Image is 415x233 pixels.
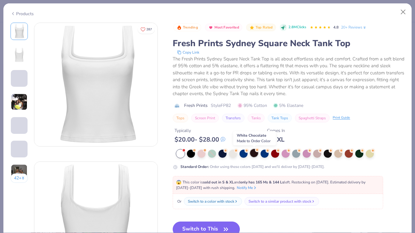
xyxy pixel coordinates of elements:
[180,164,209,169] strong: Standard Order :
[175,136,225,143] div: $ 20.00 - $ 28.00
[233,131,276,145] div: White Chocolate
[240,180,284,185] strong: only has 165 Ms & 144 Ls
[205,24,242,32] button: Badge Button
[173,103,181,108] img: brand logo
[34,23,158,146] img: Front
[173,55,404,97] div: The Fresh Prints Sydney Square Neck Tank Top is all about effortless style and comfort. Crafted f...
[180,164,325,169] div: Order using these colors [DATE] and we'll deliver by [DATE]-[DATE].
[273,102,303,109] span: 5% Elastane
[173,114,188,122] button: Tops
[11,157,12,174] img: User generated content
[138,25,155,34] button: Like
[237,185,257,191] button: Notify Me
[176,179,181,185] span: 😱
[267,127,285,134] div: Comes In
[188,199,234,204] div: Switch to a color with stock
[11,94,28,110] img: User generated content
[12,47,27,62] img: Back
[246,24,276,32] button: Badge Button
[310,23,331,33] div: 4.8 Stars
[11,174,28,183] button: 42+
[203,180,234,185] strong: sold out in S & XL
[211,102,231,109] span: Style FP82
[341,24,367,30] a: 20+ Reviews
[244,197,319,206] button: Switch to a similar product with stock
[214,26,239,29] span: Most Favorited
[237,138,270,143] span: Made to Order Color
[249,25,254,30] img: Top Rated sort
[222,114,244,122] button: Transfers
[238,102,267,109] span: 95% Cotton
[268,114,292,122] button: Tank Tops
[397,6,409,18] button: Close
[176,199,181,204] span: Or
[175,49,201,55] button: copy to clipboard
[295,114,330,122] button: Spaghetti Straps
[146,28,152,31] span: 287
[333,25,339,30] span: 4.8
[11,134,12,151] img: User generated content
[11,87,12,103] img: User generated content
[191,114,219,122] button: Screen Print
[184,102,208,109] span: Fresh Prints
[333,115,350,121] div: Print Guide
[183,26,198,29] span: Trending
[11,11,34,17] div: Products
[173,37,404,49] div: Fresh Prints Sydney Square Neck Tank Top
[208,25,213,30] img: Most Favorited sort
[12,24,27,39] img: Front
[177,25,182,30] img: Trending sort
[288,25,306,30] span: 2.8M Clicks
[184,197,242,206] button: Switch to a color with stock
[249,199,311,204] div: Switch to a similar product with stock
[175,127,225,134] div: Typically
[176,180,365,190] span: This color is and left. Restocking on [DATE]. Estimated delivery by [DATE]–[DATE] with rush shipp...
[173,24,201,32] button: Badge Button
[11,164,28,181] img: User generated content
[256,26,273,29] span: Top Rated
[248,114,265,122] button: Tanks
